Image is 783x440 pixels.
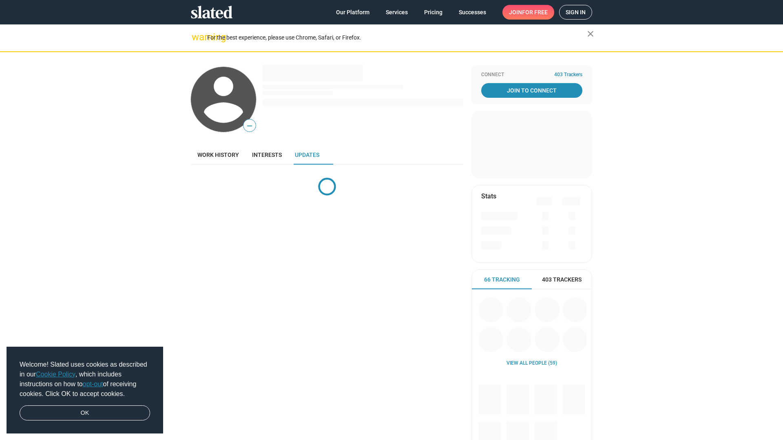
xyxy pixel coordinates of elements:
a: Our Platform [330,5,376,20]
a: opt-out [83,381,103,387]
div: Connect [481,72,582,78]
a: Cookie Policy [36,371,75,378]
span: Join To Connect [483,83,581,98]
span: for free [522,5,548,20]
a: Services [379,5,414,20]
span: Welcome! Slated uses cookies as described in our , which includes instructions on how to of recei... [20,360,150,399]
a: Pricing [418,5,449,20]
div: cookieconsent [7,347,163,434]
mat-card-title: Stats [481,192,496,200]
a: Interests [246,145,288,165]
span: Successes [459,5,486,20]
a: Work history [191,145,246,165]
span: Updates [295,152,319,158]
span: 66 Tracking [484,276,520,284]
div: For the best experience, please use Chrome, Safari, or Firefox. [207,32,587,43]
a: View all People (59) [507,360,557,367]
a: Successes [452,5,493,20]
span: Sign in [566,5,586,19]
span: — [243,121,256,131]
span: Our Platform [336,5,369,20]
a: Updates [288,145,326,165]
span: Services [386,5,408,20]
span: Pricing [424,5,442,20]
span: 403 Trackers [554,72,582,78]
span: Work history [197,152,239,158]
a: Join To Connect [481,83,582,98]
a: Joinfor free [502,5,554,20]
span: Join [509,5,548,20]
span: 403 Trackers [542,276,582,284]
span: Interests [252,152,282,158]
mat-icon: close [586,29,595,39]
a: Sign in [559,5,592,20]
a: dismiss cookie message [20,405,150,421]
mat-icon: warning [192,32,201,42]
